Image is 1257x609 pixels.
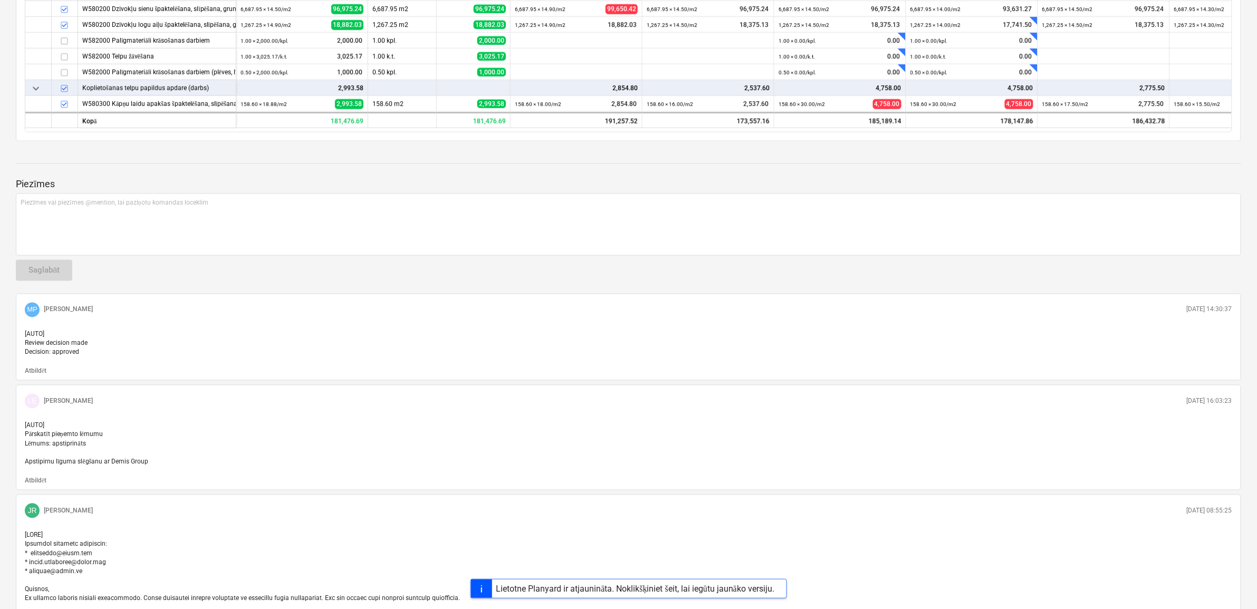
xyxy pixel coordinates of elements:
span: 3,025.17 [477,52,506,61]
div: 173,557.16 [642,112,774,128]
div: 4,758.00 [910,80,1033,96]
div: Koplietošanas telpu papildus apdare (darbs) [82,80,232,95]
small: 1,267.25 × 14.90 / m2 [241,22,291,28]
small: 1.00 × 0.00 / kpl. [779,38,816,44]
small: 158.60 × 15.50 / m2 [1174,101,1221,107]
span: 18,882.03 [607,21,638,30]
div: 181,476.69 [437,112,511,128]
span: keyboard_arrow_down [30,82,42,95]
span: 0.00 [1019,68,1033,77]
span: 1,000.00 [336,68,363,77]
small: 1.00 × 2,000.00 / kpl. [241,38,289,44]
div: Jānis Ruskuls [25,504,40,518]
span: 96,975.24 [870,5,901,14]
span: 2,854.80 [610,100,638,109]
div: 185,189.14 [774,112,906,128]
span: 17,741.50 [1002,21,1033,30]
p: [PERSON_NAME] [44,305,93,314]
div: 2,537.60 [647,80,770,96]
div: 181,476.69 [236,112,368,128]
small: 1,267.25 × 14.50 / m2 [1042,22,1093,28]
span: 0.00 [1019,52,1033,61]
span: 2,000.00 [477,36,506,45]
div: 0.50 kpl. [368,64,437,80]
p: [DATE] 16:03:23 [1187,397,1232,406]
small: 1,267.25 × 14.00 / m2 [910,22,961,28]
small: 6,687.95 × 14.30 / m2 [1174,6,1225,12]
small: 1.00 × 3,025.17 / k.t. [241,54,287,60]
span: 96,975.24 [331,4,363,14]
div: 191,257.52 [511,112,642,128]
small: 0.50 × 0.00 / kpl. [779,70,816,75]
small: 6,687.95 × 14.00 / m2 [910,6,961,12]
span: 96,975.24 [738,5,770,14]
span: 3,025.17 [336,52,363,61]
span: [AUTO] Pārskatīt pieņemto lēmumu Lēmums: apstiprināts Apstipirnu līguma slēgšanu ar Demis Group [25,422,148,466]
span: 0.00 [887,68,901,77]
small: 0.50 × 0.00 / kpl. [910,70,948,75]
small: 158.60 × 30.00 / m2 [779,101,825,107]
span: 2,000.00 [336,36,363,45]
span: 96,975.24 [1134,5,1165,14]
div: W580300 Kāpņu laidu apakšas špaktelēšana, slīpēšana, gruntēšana, krāsošana 2 kārtās no sastatnēm [82,96,232,111]
div: 1.00 k.t. [368,49,437,64]
span: MP [27,306,37,314]
div: 2,854.80 [515,80,638,96]
div: 1,267.25 m2 [368,17,437,33]
span: 18,375.13 [738,21,770,30]
small: 6,687.95 × 14.90 / m2 [515,6,565,12]
p: [PERSON_NAME] [44,507,93,516]
div: 178,147.86 [906,112,1038,128]
small: 0.50 × 2,000.00 / kpl. [241,70,289,75]
button: Atbildēt [25,367,46,376]
p: [DATE] 14:30:37 [1187,305,1232,314]
div: Lietotne Planyard ir atjaunināta. Noklikšķiniet šeit, lai iegūtu jaunāko versiju. [496,584,775,594]
span: 96,975.24 [474,5,506,13]
small: 1.00 × 0.00 / k.t. [779,54,815,60]
small: 158.60 × 18.00 / m2 [515,101,561,107]
span: 18,375.13 [1134,21,1165,30]
small: 1.00 × 0.00 / kpl. [910,38,948,44]
div: W582000 Telpu žāvēšana [82,49,232,64]
small: 6,687.95 × 14.50 / m2 [647,6,697,12]
span: 0.00 [887,52,901,61]
span: 0.00 [1019,36,1033,45]
span: 18,375.13 [870,21,901,30]
small: 6,687.95 × 14.50 / m2 [1042,6,1093,12]
small: 158.60 × 17.50 / m2 [1042,101,1089,107]
span: 93,631.27 [1002,5,1033,14]
span: 2,993.58 [335,99,363,109]
div: Kopā [78,112,236,128]
div: W580200 Dzīvokļu sienu špaktelēšana, slīpēšana, gruntēšana un krāsošana ar tonētu krāsu 2 kārtās ... [82,1,232,16]
div: 4,758.00 [779,80,901,96]
span: LE [27,397,36,405]
div: W582000 Palīgmateriāli krāsošanas darbiem [82,33,232,48]
span: 4,758.00 [1005,99,1033,109]
span: 18,882.03 [331,20,363,30]
div: 2,775.50 [1042,80,1165,96]
span: 2,775.50 [1138,100,1165,109]
span: JR [27,507,36,515]
span: 2,537.60 [742,100,770,109]
span: 4,758.00 [873,99,901,109]
div: W580200 Dzīvokļu logu aiļu špaktelēšana, slīpēšana, gruntēšana, krāsošana 2 kārtās [82,17,232,32]
small: 158.60 × 18.88 / m2 [241,101,287,107]
span: 1,000.00 [477,68,506,76]
small: 158.60 × 16.00 / m2 [647,101,693,107]
small: 158.60 × 30.00 / m2 [910,101,957,107]
small: 6,687.95 × 14.50 / m2 [241,6,291,12]
small: 1,267.25 × 14.50 / m2 [647,22,697,28]
small: 6,687.95 × 14.50 / m2 [779,6,829,12]
span: 2,993.58 [477,100,506,108]
small: 1,267.25 × 14.30 / m2 [1174,22,1225,28]
small: 1.00 × 0.00 / k.t. [910,54,947,60]
button: Atbildēt [25,477,46,486]
div: Mārtiņš Pogulis [25,303,40,317]
div: Lāsma Erharde [25,394,40,409]
p: [DATE] 08:55:25 [1187,507,1232,516]
span: 0.00 [887,36,901,45]
span: [AUTO] Review decision made Decision: approved [25,331,88,356]
p: [PERSON_NAME] [44,397,93,406]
